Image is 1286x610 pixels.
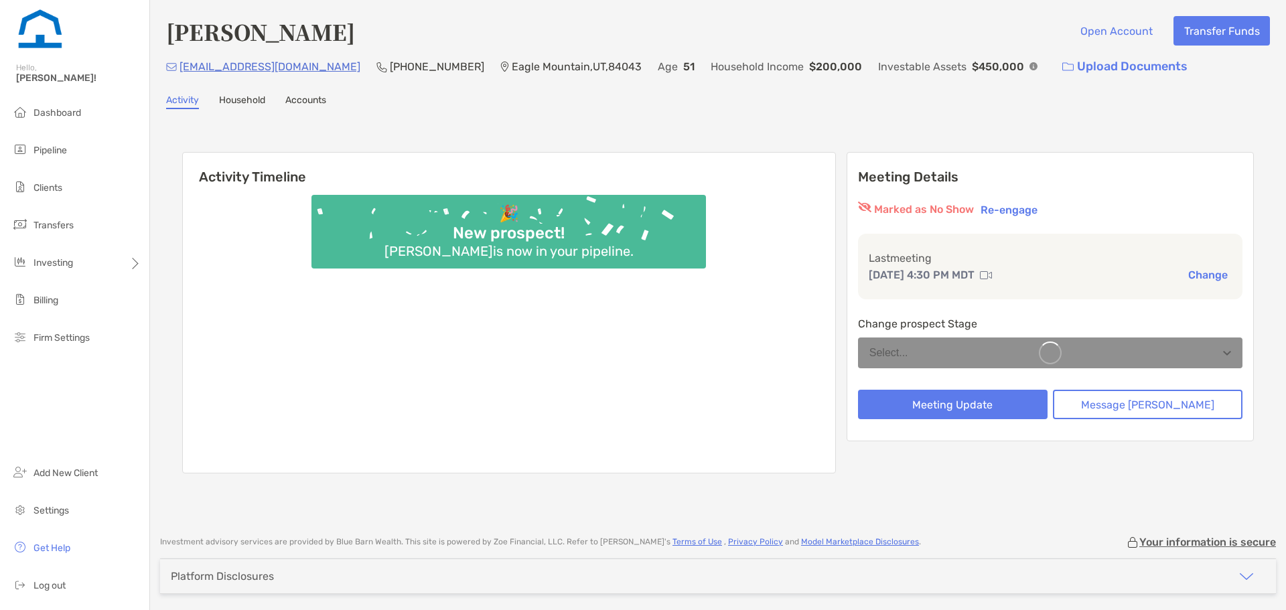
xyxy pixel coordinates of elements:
[166,63,177,71] img: Email Icon
[171,570,274,583] div: Platform Disclosures
[219,94,265,109] a: Household
[33,257,73,269] span: Investing
[33,182,62,194] span: Clients
[980,270,992,281] img: communication type
[376,62,387,72] img: Phone Icon
[33,145,67,156] span: Pipeline
[379,243,639,259] div: [PERSON_NAME] is now in your pipeline.
[12,141,28,157] img: pipeline icon
[683,58,695,75] p: 51
[12,329,28,345] img: firm-settings icon
[672,537,722,546] a: Terms of Use
[180,58,360,75] p: [EMAIL_ADDRESS][DOMAIN_NAME]
[858,315,1242,332] p: Change prospect Stage
[801,537,919,546] a: Model Marketplace Disclosures
[512,58,642,75] p: Eagle Mountain , UT , 84043
[858,202,871,212] img: red eyr
[858,390,1048,419] button: Meeting Update
[1053,390,1242,419] button: Message [PERSON_NAME]
[494,204,524,224] div: 🎉
[972,58,1024,75] p: $450,000
[1184,268,1232,282] button: Change
[658,58,678,75] p: Age
[874,202,974,218] p: Marked as No Show
[977,202,1042,218] button: Re-engage
[183,153,835,185] h6: Activity Timeline
[500,62,509,72] img: Location Icon
[33,107,81,119] span: Dashboard
[16,72,141,84] span: [PERSON_NAME]!
[1139,536,1276,548] p: Your information is secure
[390,58,484,75] p: [PHONE_NUMBER]
[160,537,921,547] p: Investment advisory services are provided by Blue Barn Wealth . This site is powered by Zoe Finan...
[33,580,66,591] span: Log out
[1238,568,1255,585] img: icon arrow
[1062,62,1074,72] img: button icon
[869,250,1232,266] p: Last meeting
[12,104,28,120] img: dashboard icon
[858,169,1242,185] p: Meeting Details
[711,58,804,75] p: Household Income
[166,16,355,47] h4: [PERSON_NAME]
[1173,16,1270,46] button: Transfer Funds
[12,254,28,270] img: investing icon
[12,291,28,307] img: billing icon
[1070,16,1163,46] button: Open Account
[33,505,69,516] span: Settings
[16,5,64,54] img: Zoe Logo
[285,94,326,109] a: Accounts
[447,224,570,243] div: New prospect!
[33,467,98,479] span: Add New Client
[166,94,199,109] a: Activity
[878,58,967,75] p: Investable Assets
[12,539,28,555] img: get-help icon
[33,295,58,306] span: Billing
[33,542,70,554] span: Get Help
[809,58,862,75] p: $200,000
[12,216,28,232] img: transfers icon
[728,537,783,546] a: Privacy Policy
[869,266,975,283] p: [DATE] 4:30 PM MDT
[12,577,28,593] img: logout icon
[12,464,28,480] img: add_new_client icon
[1029,62,1038,70] img: Info Icon
[12,179,28,195] img: clients icon
[33,332,90,344] span: Firm Settings
[12,502,28,518] img: settings icon
[33,220,74,231] span: Transfers
[1054,52,1196,81] a: Upload Documents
